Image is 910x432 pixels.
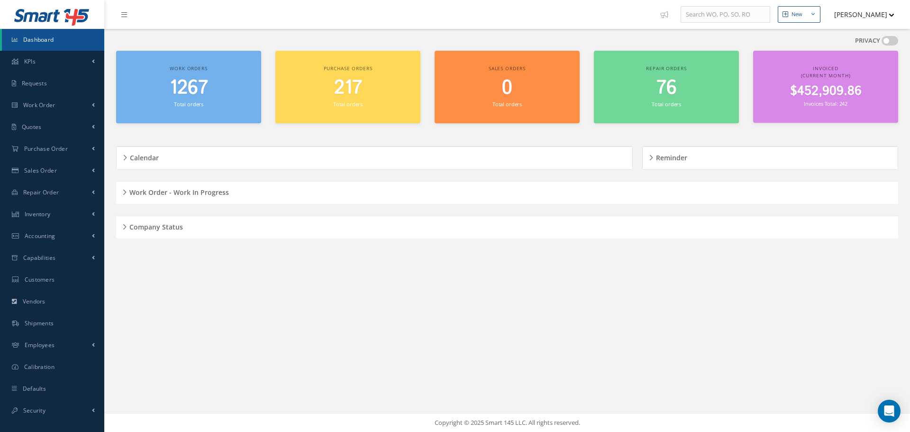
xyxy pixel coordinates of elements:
span: Customers [25,276,55,284]
h5: Company Status [127,220,183,231]
button: New [778,6,820,23]
span: Work Order [23,101,55,109]
div: Open Intercom Messenger [878,400,901,423]
span: Invoiced [813,65,838,72]
span: Employees [25,341,55,349]
span: Inventory [25,210,51,218]
h5: Reminder [653,151,687,162]
h5: Calendar [127,151,159,162]
a: Work orders 1267 Total orders [116,51,261,123]
h5: Work Order - Work In Progress [127,185,229,197]
span: Requests [22,79,47,87]
span: Sales orders [489,65,526,72]
span: Accounting [25,232,55,240]
span: Calibration [24,363,55,371]
span: KPIs [24,57,36,65]
small: Total orders [333,101,363,108]
span: Work orders [170,65,207,72]
input: Search WO, PO, SO, RO [681,6,770,23]
a: Dashboard [2,29,104,51]
button: [PERSON_NAME] [825,5,894,24]
span: $452,909.86 [790,82,862,101]
span: Dashboard [23,36,54,44]
a: Purchase orders 217 Total orders [275,51,420,123]
small: Total orders [652,101,681,108]
span: Purchase orders [324,65,373,72]
span: 76 [656,74,677,101]
span: 217 [334,74,362,101]
span: 0 [502,74,512,101]
span: (Current Month) [801,72,851,79]
small: Total orders [492,101,522,108]
span: Quotes [22,123,42,131]
small: Invoices Total: 242 [804,100,847,107]
span: Sales Order [24,166,57,175]
small: Total orders [174,101,203,108]
span: Shipments [25,319,54,327]
span: Capabilities [23,254,56,262]
span: Vendors [23,297,45,305]
div: Copyright © 2025 Smart 145 LLC. All rights reserved. [114,418,901,428]
span: Repair orders [646,65,686,72]
span: Repair Order [23,188,59,196]
span: Defaults [23,385,46,393]
span: Purchase Order [24,145,68,153]
a: Repair orders 76 Total orders [594,51,739,123]
label: PRIVACY [855,36,880,46]
div: New [792,10,802,18]
a: Sales orders 0 Total orders [435,51,580,123]
span: Security [23,406,45,414]
a: Invoiced (Current Month) $452,909.86 Invoices Total: 242 [753,51,898,123]
span: 1267 [170,74,208,101]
